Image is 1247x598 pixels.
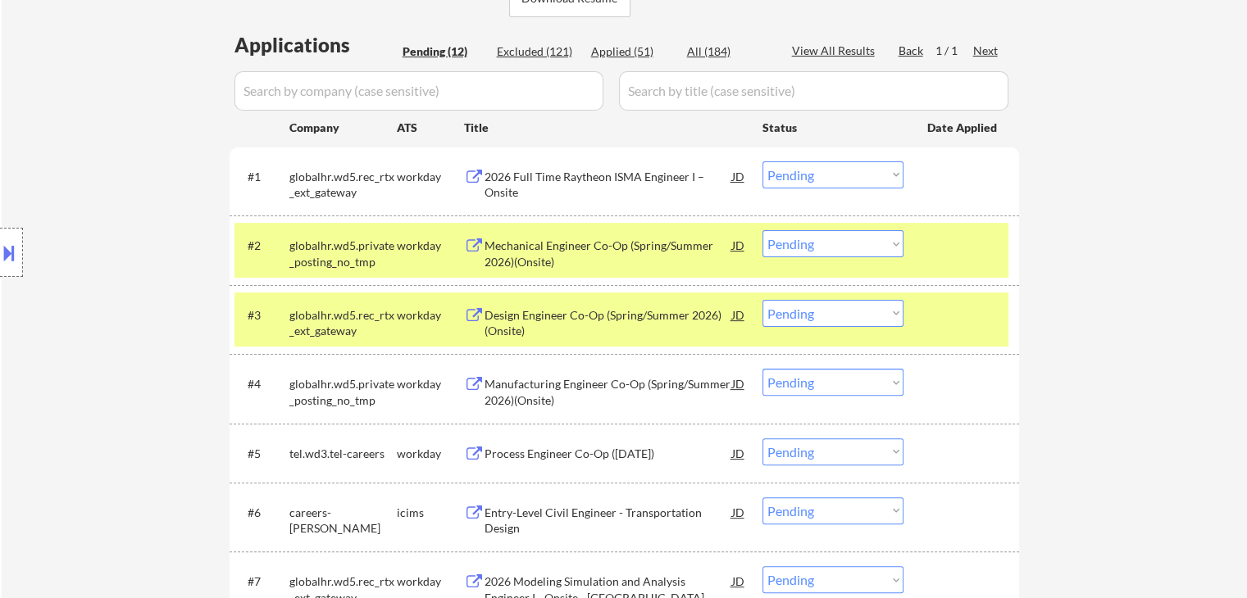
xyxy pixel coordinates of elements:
div: JD [730,566,747,596]
div: Company [289,120,397,136]
div: workday [397,238,464,254]
div: Next [973,43,999,59]
div: Title [464,120,747,136]
div: workday [397,573,464,590]
div: workday [397,446,464,462]
div: Back [899,43,925,59]
div: All (184) [687,43,769,60]
input: Search by company (case sensitive) [234,71,603,111]
div: #6 [248,505,276,521]
div: Entry-Level Civil Engineer - Transportation Design [485,505,732,537]
div: globalhr.wd5.private_posting_no_tmp [289,376,397,408]
div: Mechanical Engineer Co-Op (Spring/Summer 2026)(Onsite) [485,238,732,270]
div: workday [397,169,464,185]
div: Status [762,112,903,142]
div: JD [730,497,747,527]
div: #7 [248,573,276,590]
div: Pending (12) [403,43,485,60]
input: Search by title (case sensitive) [619,71,1008,111]
div: ATS [397,120,464,136]
div: 1 / 1 [935,43,973,59]
div: Applied (51) [591,43,673,60]
div: JD [730,161,747,191]
div: 2026 Full Time Raytheon ISMA Engineer I – Onsite [485,169,732,201]
div: JD [730,230,747,260]
div: Date Applied [927,120,999,136]
div: workday [397,376,464,392]
div: globalhr.wd5.rec_rtx_ext_gateway [289,169,397,201]
div: Design Engineer Co-Op (Spring/Summer 2026)(Onsite) [485,307,732,339]
div: Manufacturing Engineer Co-Op (Spring/Summer 2026)(Onsite) [485,376,732,408]
div: View All Results [792,43,880,59]
div: JD [730,438,747,468]
div: globalhr.wd5.private_posting_no_tmp [289,238,397,270]
div: #5 [248,446,276,462]
div: globalhr.wd5.rec_rtx_ext_gateway [289,307,397,339]
div: workday [397,307,464,324]
div: JD [730,300,747,329]
div: Applications [234,35,397,55]
div: JD [730,369,747,398]
div: Process Engineer Co-Op ([DATE]) [485,446,732,462]
div: tel.wd3.tel-careers [289,446,397,462]
div: careers-[PERSON_NAME] [289,505,397,537]
div: Excluded (121) [497,43,579,60]
div: icims [397,505,464,521]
